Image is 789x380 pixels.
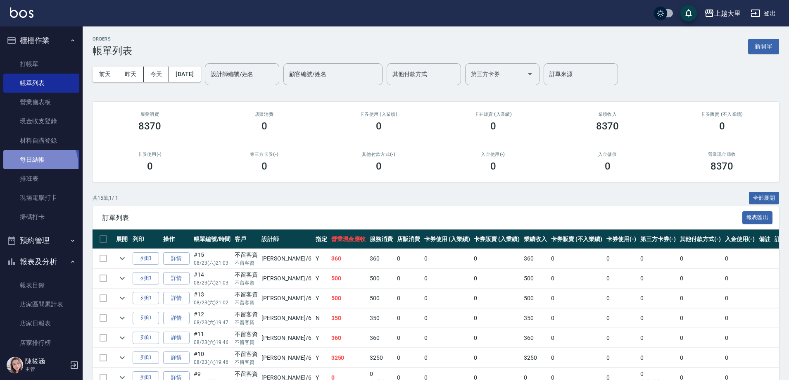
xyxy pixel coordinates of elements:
[235,350,258,358] div: 不留客資
[723,269,757,288] td: 0
[217,112,311,117] h2: 店販消費
[723,328,757,348] td: 0
[194,259,231,267] p: 08/23 (六) 21:03
[235,339,258,346] p: 不留客資
[114,229,131,249] th: 展開
[678,348,723,368] td: 0
[368,308,395,328] td: 350
[7,357,23,373] img: Person
[395,289,422,308] td: 0
[314,269,329,288] td: Y
[259,348,313,368] td: [PERSON_NAME] /6
[25,366,67,373] p: 主管
[192,269,233,288] td: #14
[10,7,33,18] img: Logo
[522,348,549,368] td: 3250
[3,55,79,74] a: 打帳單
[235,370,258,378] div: 不留客資
[194,319,231,326] p: 08/23 (六) 19:47
[675,112,769,117] h2: 卡券販賣 (不入業績)
[604,308,638,328] td: 0
[235,270,258,279] div: 不留客資
[314,348,329,368] td: Y
[422,269,472,288] td: 0
[395,229,422,249] th: 店販消費
[3,314,79,333] a: 店家日報表
[723,348,757,368] td: 0
[194,279,231,287] p: 08/23 (六) 21:03
[678,249,723,268] td: 0
[161,229,192,249] th: 操作
[93,194,118,202] p: 共 15 筆, 1 / 1
[472,308,522,328] td: 0
[723,289,757,308] td: 0
[711,160,734,172] h3: 8370
[235,299,258,306] p: 不留客資
[314,289,329,308] td: Y
[638,249,678,268] td: 0
[522,229,549,249] th: 業績收入
[192,348,233,368] td: #10
[678,269,723,288] td: 0
[757,229,772,249] th: 備註
[3,333,79,352] a: 店家排行榜
[133,292,159,305] button: 列印
[192,289,233,308] td: #13
[259,269,313,288] td: [PERSON_NAME] /6
[368,328,395,348] td: 360
[522,328,549,348] td: 360
[675,152,769,157] h2: 營業現金應收
[395,348,422,368] td: 0
[3,131,79,150] a: 材料自購登錄
[235,279,258,287] p: 不留客資
[522,269,549,288] td: 500
[422,308,472,328] td: 0
[329,328,368,348] td: 360
[638,308,678,328] td: 0
[314,328,329,348] td: Y
[163,252,190,265] a: 詳情
[3,169,79,188] a: 排班表
[3,251,79,272] button: 報表及分析
[422,289,472,308] td: 0
[194,358,231,366] p: 08/23 (六) 19:46
[192,328,233,348] td: #11
[678,328,723,348] td: 0
[133,332,159,344] button: 列印
[163,351,190,364] a: 詳情
[680,5,697,22] button: save
[749,192,779,205] button: 全部展開
[116,252,128,265] button: expand row
[192,308,233,328] td: #12
[678,229,723,249] th: 其他付款方式(-)
[3,295,79,314] a: 店家區間累計表
[102,152,197,157] h2: 卡券使用(-)
[259,289,313,308] td: [PERSON_NAME] /6
[605,160,611,172] h3: 0
[422,249,472,268] td: 0
[217,152,311,157] h2: 第三方卡券(-)
[604,348,638,368] td: 0
[604,328,638,348] td: 0
[192,229,233,249] th: 帳單編號/時間
[376,120,382,132] h3: 0
[133,272,159,285] button: 列印
[163,272,190,285] a: 詳情
[314,229,329,249] th: 指定
[261,160,267,172] h3: 0
[522,249,549,268] td: 360
[235,319,258,326] p: 不留客資
[194,299,231,306] p: 08/23 (六) 21:02
[3,30,79,51] button: 櫃檯作業
[116,312,128,324] button: expand row
[472,249,522,268] td: 0
[259,328,313,348] td: [PERSON_NAME] /6
[638,289,678,308] td: 0
[235,358,258,366] p: 不留客資
[138,120,162,132] h3: 8370
[472,348,522,368] td: 0
[549,328,604,348] td: 0
[235,310,258,319] div: 不留客資
[638,328,678,348] td: 0
[560,152,655,157] h2: 入金儲值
